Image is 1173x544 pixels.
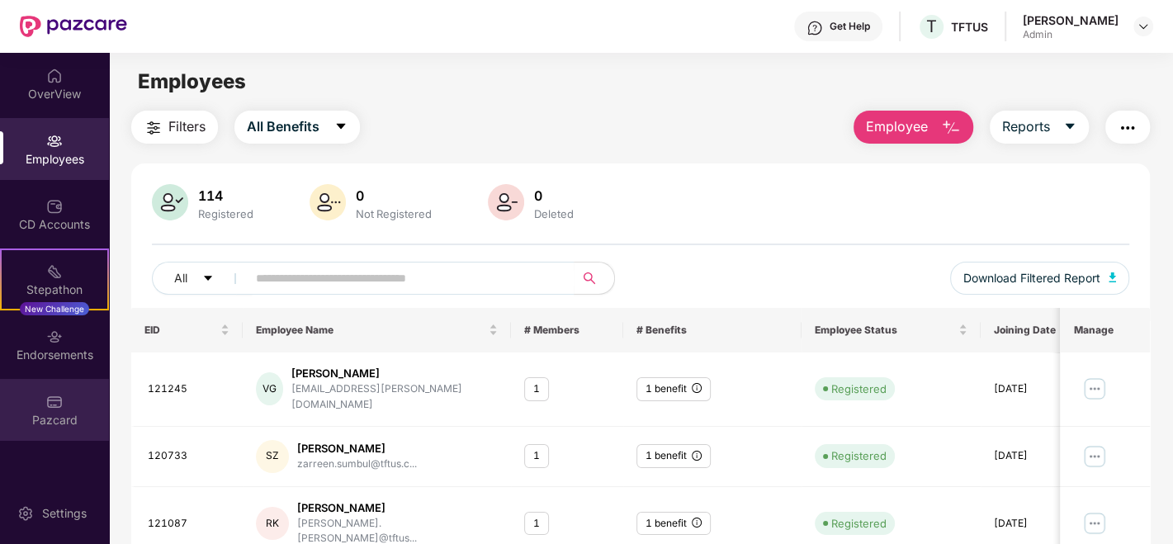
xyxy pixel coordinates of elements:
[994,448,1102,464] div: [DATE]
[994,324,1090,337] span: Joining Date
[202,272,214,286] span: caret-down
[20,16,127,37] img: New Pazcare Logo
[524,512,549,536] div: 1
[174,269,187,287] span: All
[131,111,218,144] button: Filters
[692,451,702,461] span: info-circle
[152,184,188,220] img: svg+xml;base64,PHN2ZyB4bWxucz0iaHR0cDovL3d3dy53My5vcmcvMjAwMC9zdmciIHhtbG5zOnhsaW5rPSJodHRwOi8vd3...
[46,394,63,410] img: svg+xml;base64,PHN2ZyBpZD0iUGF6Y2FyZCIgeG1sbnM9Imh0dHA6Ly93d3cudzMub3JnLzIwMDAvc3ZnIiB3aWR0aD0iMj...
[195,187,257,204] div: 114
[17,505,34,522] img: svg+xml;base64,PHN2ZyBpZD0iU2V0dGluZy0yMHgyMCIgeG1sbnM9Imh0dHA6Ly93d3cudzMub3JnLzIwMDAvc3ZnIiB3aW...
[815,324,955,337] span: Employee Status
[941,118,961,138] img: svg+xml;base64,PHN2ZyB4bWxucz0iaHR0cDovL3d3dy53My5vcmcvMjAwMC9zdmciIHhtbG5zOnhsaW5rPSJodHRwOi8vd3...
[692,383,702,393] span: info-circle
[1118,118,1138,138] img: svg+xml;base64,PHN2ZyB4bWxucz0iaHR0cDovL3d3dy53My5vcmcvMjAwMC9zdmciIHdpZHRoPSIyNCIgaGVpZ2h0PSIyNC...
[574,272,606,285] span: search
[297,456,417,472] div: zarreen.sumbul@tftus.c...
[950,262,1130,295] button: Download Filtered Report
[46,68,63,84] img: svg+xml;base64,PHN2ZyBpZD0iSG9tZSIgeG1sbnM9Imh0dHA6Ly93d3cudzMub3JnLzIwMDAvc3ZnIiB3aWR0aD0iMjAiIG...
[352,207,435,220] div: Not Registered
[243,308,511,352] th: Employee Name
[1002,116,1050,137] span: Reports
[1109,272,1117,282] img: svg+xml;base64,PHN2ZyB4bWxucz0iaHR0cDovL3d3dy53My5vcmcvMjAwMC9zdmciIHhtbG5zOnhsaW5rPSJodHRwOi8vd3...
[866,116,928,137] span: Employee
[247,116,319,137] span: All Benefits
[310,184,346,220] img: svg+xml;base64,PHN2ZyB4bWxucz0iaHR0cDovL3d3dy53My5vcmcvMjAwMC9zdmciIHhtbG5zOnhsaW5rPSJodHRwOi8vd3...
[1137,20,1150,33] img: svg+xml;base64,PHN2ZyBpZD0iRHJvcGRvd24tMzJ4MzIiIHhtbG5zPSJodHRwOi8vd3d3LnczLm9yZy8yMDAwL3N2ZyIgd2...
[256,440,289,473] div: SZ
[297,441,417,456] div: [PERSON_NAME]
[1082,443,1109,470] img: manageButton
[152,262,253,295] button: Allcaret-down
[994,381,1102,397] div: [DATE]
[1061,308,1150,352] th: Manage
[195,207,257,220] div: Registered
[234,111,360,144] button: All Benefitscaret-down
[831,381,887,397] div: Registered
[131,308,243,352] th: EID
[831,515,887,532] div: Registered
[802,308,981,352] th: Employee Status
[256,324,485,337] span: Employee Name
[46,263,63,280] img: svg+xml;base64,PHN2ZyB4bWxucz0iaHR0cDovL3d3dy53My5vcmcvMjAwMC9zdmciIHdpZHRoPSIyMSIgaGVpZ2h0PSIyMC...
[524,377,549,401] div: 1
[692,518,702,527] span: info-circle
[1023,12,1119,28] div: [PERSON_NAME]
[981,308,1115,352] th: Joining Date
[291,381,498,413] div: [EMAIL_ADDRESS][PERSON_NAME][DOMAIN_NAME]
[531,187,577,204] div: 0
[138,69,246,93] span: Employees
[20,302,89,315] div: New Challenge
[636,377,711,401] div: 1 benefit
[297,500,499,516] div: [PERSON_NAME]
[334,120,348,135] span: caret-down
[1082,376,1109,402] img: manageButton
[623,308,802,352] th: # Benefits
[352,187,435,204] div: 0
[830,20,870,33] div: Get Help
[854,111,973,144] button: Employee
[951,19,988,35] div: TFTUS
[46,133,63,149] img: svg+xml;base64,PHN2ZyBpZD0iRW1wbG95ZWVzIiB4bWxucz0iaHR0cDovL3d3dy53My5vcmcvMjAwMC9zdmciIHdpZHRoPS...
[46,329,63,345] img: svg+xml;base64,PHN2ZyBpZD0iRW5kb3JzZW1lbnRzIiB4bWxucz0iaHR0cDovL3d3dy53My5vcmcvMjAwMC9zdmciIHdpZH...
[511,308,622,352] th: # Members
[256,507,288,540] div: RK
[990,111,1089,144] button: Reportscaret-down
[1063,120,1076,135] span: caret-down
[524,444,549,468] div: 1
[574,262,615,295] button: search
[831,447,887,464] div: Registered
[2,281,107,298] div: Stepathon
[144,324,217,337] span: EID
[148,516,229,532] div: 121087
[531,207,577,220] div: Deleted
[926,17,937,36] span: T
[291,366,498,381] div: [PERSON_NAME]
[806,20,823,36] img: svg+xml;base64,PHN2ZyBpZD0iSGVscC0zMngzMiIgeG1sbnM9Imh0dHA6Ly93d3cudzMub3JnLzIwMDAvc3ZnIiB3aWR0aD...
[1023,28,1119,41] div: Admin
[636,444,711,468] div: 1 benefit
[636,512,711,536] div: 1 benefit
[168,116,206,137] span: Filters
[488,184,524,220] img: svg+xml;base64,PHN2ZyB4bWxucz0iaHR0cDovL3d3dy53My5vcmcvMjAwMC9zdmciIHhtbG5zOnhsaW5rPSJodHRwOi8vd3...
[37,505,92,522] div: Settings
[963,269,1100,287] span: Download Filtered Report
[148,448,229,464] div: 120733
[144,118,163,138] img: svg+xml;base64,PHN2ZyB4bWxucz0iaHR0cDovL3d3dy53My5vcmcvMjAwMC9zdmciIHdpZHRoPSIyNCIgaGVpZ2h0PSIyNC...
[148,381,229,397] div: 121245
[46,198,63,215] img: svg+xml;base64,PHN2ZyBpZD0iQ0RfQWNjb3VudHMiIGRhdGEtbmFtZT0iQ0QgQWNjb3VudHMiIHhtbG5zPSJodHRwOi8vd3...
[994,516,1102,532] div: [DATE]
[256,372,283,405] div: VG
[1082,510,1109,537] img: manageButton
